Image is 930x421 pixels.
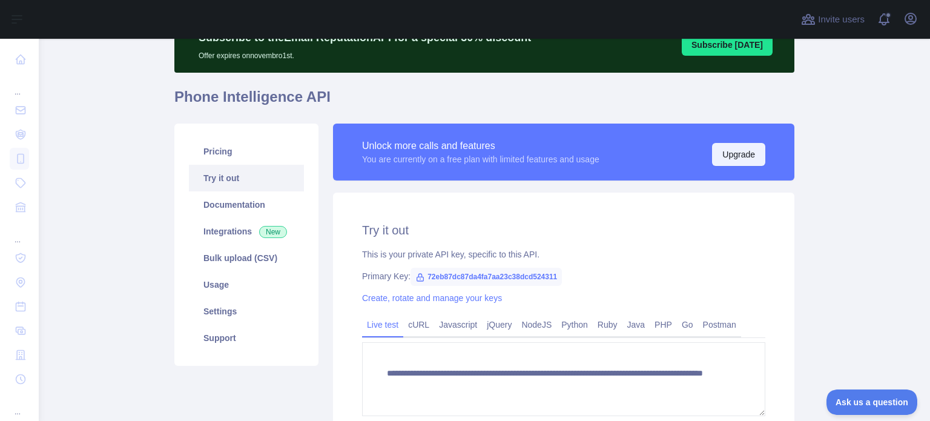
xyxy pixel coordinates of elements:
button: Invite users [799,10,867,29]
a: Live test [362,315,403,334]
span: New [259,226,287,238]
button: Upgrade [712,143,765,166]
p: Offer expires on novembro 1st. [199,46,531,61]
a: Settings [189,298,304,325]
a: Support [189,325,304,351]
div: Primary Key: [362,270,765,282]
div: This is your private API key, specific to this API. [362,248,765,260]
a: cURL [403,315,434,334]
h1: Phone Intelligence API [174,87,794,116]
span: Invite users [818,13,865,27]
a: Javascript [434,315,482,334]
div: ... [10,393,29,417]
a: Integrations New [189,218,304,245]
a: Pricing [189,138,304,165]
a: Create, rotate and manage your keys [362,293,502,303]
a: Postman [698,315,741,334]
a: Java [622,315,650,334]
a: Python [556,315,593,334]
button: Subscribe [DATE] [682,34,773,56]
div: You are currently on a free plan with limited features and usage [362,153,599,165]
h2: Try it out [362,222,765,239]
iframe: Toggle Customer Support [826,390,918,415]
a: jQuery [482,315,516,334]
a: Usage [189,271,304,298]
div: ... [10,73,29,97]
span: 72eb87dc87da4fa7aa23c38dcd524311 [411,268,562,286]
div: ... [10,220,29,245]
a: Ruby [593,315,622,334]
a: Documentation [189,191,304,218]
a: Bulk upload (CSV) [189,245,304,271]
div: Unlock more calls and features [362,139,599,153]
a: Go [677,315,698,334]
a: NodeJS [516,315,556,334]
a: PHP [650,315,677,334]
a: Try it out [189,165,304,191]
